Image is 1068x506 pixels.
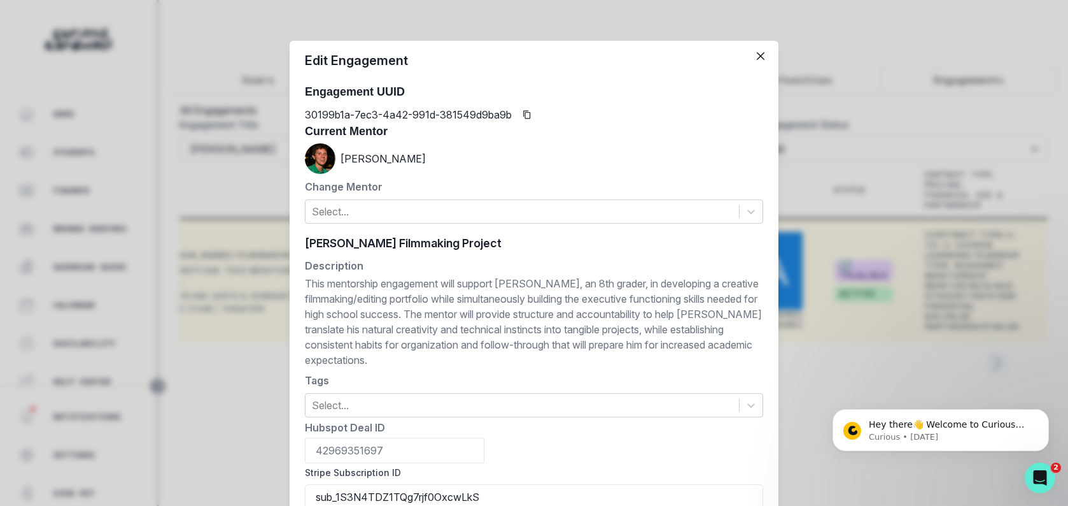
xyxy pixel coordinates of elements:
[305,234,502,253] span: [PERSON_NAME] Filmmaking Project
[305,107,512,122] p: 30199b1a-7ec3-4a42-991d-381549d9ba9b
[290,41,778,80] header: Edit Engagement
[305,85,763,99] h3: Engagement UUID
[305,143,335,174] img: Dean
[305,273,763,370] span: This mentorship engagement will support [PERSON_NAME], an 8th grader, in developing a creative fi...
[305,466,755,479] label: Stripe Subscription ID
[305,179,763,194] p: Change Mentor
[750,46,771,66] button: Close
[1025,463,1055,493] iframe: Intercom live chat
[305,373,763,388] p: Tags
[341,151,426,166] p: [PERSON_NAME]
[305,125,763,139] h3: Current Mentor
[305,420,763,435] p: Hubspot Deal ID
[1051,463,1061,473] span: 2
[813,382,1068,472] iframe: Intercom notifications message
[517,105,537,125] button: Copied to clipboard
[305,258,755,273] label: Description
